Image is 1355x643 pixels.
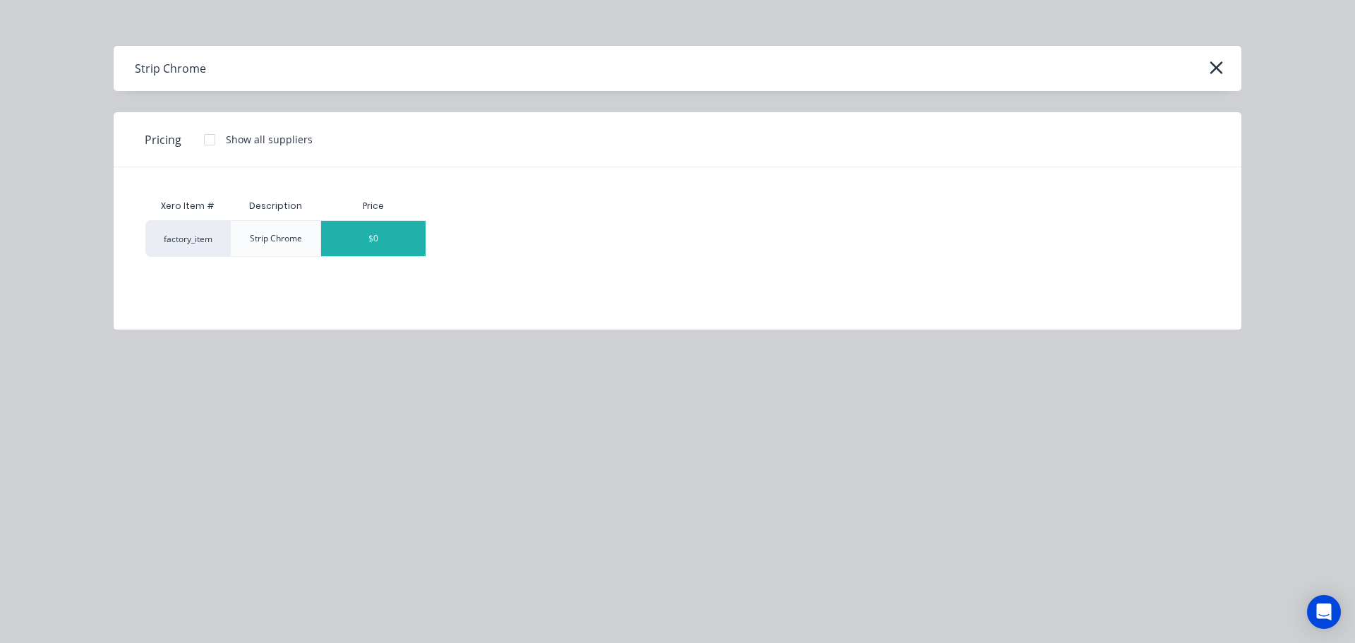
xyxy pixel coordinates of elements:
[145,131,181,148] span: Pricing
[145,192,230,220] div: Xero Item #
[238,188,313,224] div: Description
[320,192,426,220] div: Price
[321,221,426,256] div: $0
[135,60,206,77] div: Strip Chrome
[145,220,230,257] div: factory_item
[1307,595,1341,629] div: Open Intercom Messenger
[226,132,313,147] div: Show all suppliers
[250,232,302,245] div: Strip Chrome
